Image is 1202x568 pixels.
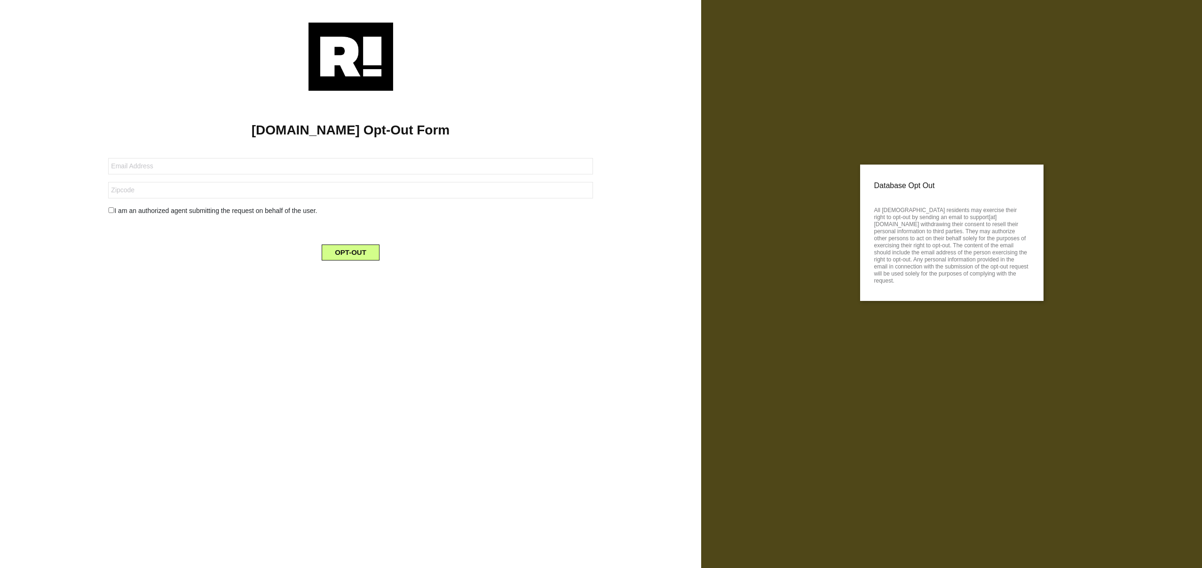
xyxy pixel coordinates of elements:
[874,204,1029,284] p: All [DEMOGRAPHIC_DATA] residents may exercise their right to opt-out by sending an email to suppo...
[108,158,593,174] input: Email Address
[874,179,1029,193] p: Database Opt Out
[14,122,687,138] h1: [DOMAIN_NAME] Opt-Out Form
[101,206,600,216] div: I am an authorized agent submitting the request on behalf of the user.
[322,245,380,260] button: OPT-OUT
[108,182,593,198] input: Zipcode
[308,23,393,91] img: Retention.com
